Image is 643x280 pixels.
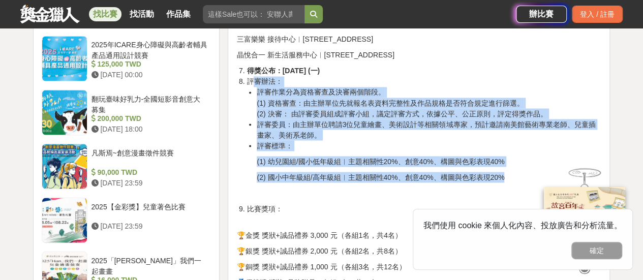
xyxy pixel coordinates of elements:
[91,167,207,177] div: 90,000 TWD
[247,67,320,75] strong: 得獎公布：[DATE] (一)
[91,40,207,59] div: 2025年ICARE身心障礙與高齡者輔具產品通用設計競賽
[516,6,567,23] a: 辦比賽
[236,261,601,272] p: 🏆銅獎 獎狀+誠品禮券 1,000 元（各組3名，共12名）
[42,36,211,81] a: 2025年ICARE身心障礙與高齡者輔具產品通用設計競賽 125,000 TWD [DATE] 00:00
[42,143,211,189] a: 凡斯焉~創意漫畫徵件競賽 90,000 TWD [DATE] 23:59
[236,34,601,45] p: 三富樂樂 接待中心︱[STREET_ADDRESS]
[91,113,207,123] div: 200,000 TWD
[91,221,207,231] div: [DATE] 23:59
[91,94,207,113] div: 翻玩臺味好乳力-全國短影音創意大募集
[162,7,195,21] a: 作品集
[257,119,601,140] li: 評審委員：由主辦單位聘請3位兒童繪畫、美術設計等相關領域專家，預計邀請南美館藝術專業老師、兒童插畫家、美術系老師。
[91,59,207,70] div: 125,000 TWD
[247,203,601,225] li: 比賽獎項：
[91,147,207,167] div: 凡斯焉~創意漫畫徵件競賽
[257,87,601,119] li: 評審作業分為資格審查及決審兩個階段。 (1) 資格審查：由主辦單位先就報名表資料完整性及作品規格是否符合規定進行篩選。 (2) 決審： 由評審委員組成評審小組，議定評審方式，依據公平、公正原則，...
[91,201,207,221] div: 2025【金彩獎】兒童著色比賽
[126,7,158,21] a: 找活動
[91,177,207,188] div: [DATE] 23:59
[91,255,207,274] div: 2025「[PERSON_NAME]」我們一起畫畫
[247,76,601,151] li: 評審辦法：
[42,197,211,243] a: 2025【金彩獎】兒童著色比賽 [DATE] 23:59
[257,140,601,151] li: 評審標準：
[236,230,601,240] p: 🏆金獎 獎狀+誠品禮券 3,000 元（各組1名，共4名）
[203,5,304,23] input: 這樣Sale也可以： 安聯人壽創意銷售法募集
[572,6,623,23] div: 登入 / 註冊
[257,172,601,182] p: (2) 國小中年級組/高年級組︱主題相關性40%、創意40%、構圖與色彩表現20%
[257,156,601,167] p: (1) 幼兒園組/國小低年級組︱主題相關性20%、創意40%、構圖與色彩表現40%
[236,245,601,256] p: 🏆銀獎 獎狀+誠品禮券 2,000 元（各組2名，共8名）
[91,123,207,134] div: [DATE] 18:00
[236,50,601,60] p: 晶悅合一 新生活服務中心︱[STREET_ADDRESS]
[544,179,625,247] img: 968ab78a-c8e5-4181-8f9d-94c24feca916.png
[42,89,211,135] a: 翻玩臺味好乳力-全國短影音創意大募集 200,000 TWD [DATE] 18:00
[91,70,207,80] div: [DATE] 00:00
[423,221,622,230] span: 我們使用 cookie 來個人化內容、投放廣告和分析流量。
[571,242,622,259] button: 確定
[89,7,121,21] a: 找比賽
